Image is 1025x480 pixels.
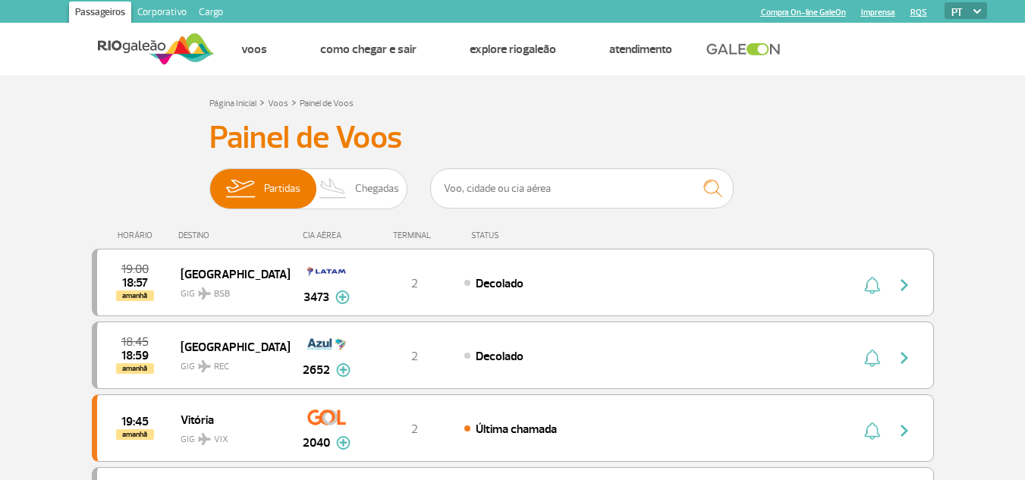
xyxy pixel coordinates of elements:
img: mais-info-painel-voo.svg [335,290,350,304]
span: 2025-09-29 19:00:00 [121,264,149,275]
span: [GEOGRAPHIC_DATA] [181,264,278,284]
span: 2 [411,349,418,364]
span: Última chamada [476,422,557,437]
img: slider-embarque [216,169,264,209]
span: VIX [214,433,228,447]
a: Explore RIOgaleão [470,42,556,57]
a: > [259,93,265,111]
div: STATUS [464,231,587,240]
img: seta-direita-painel-voo.svg [895,422,913,440]
img: sino-painel-voo.svg [864,422,880,440]
a: Atendimento [609,42,672,57]
div: TERMINAL [365,231,464,240]
img: mais-info-painel-voo.svg [336,436,351,450]
span: Decolado [476,349,524,364]
span: GIG [181,279,278,301]
span: Decolado [476,276,524,291]
div: HORÁRIO [96,231,179,240]
h3: Painel de Voos [209,119,816,157]
span: [GEOGRAPHIC_DATA] [181,337,278,356]
span: GIG [181,425,278,447]
a: Passageiros [69,2,131,26]
span: 2040 [303,434,330,452]
span: BSB [214,287,230,301]
span: 2025-09-29 18:59:48 [121,350,149,361]
span: Partidas [264,169,300,209]
span: amanhã [116,290,154,301]
a: Página Inicial [209,98,256,109]
a: Cargo [193,2,229,26]
a: Imprensa [861,8,895,17]
span: 3473 [303,288,329,306]
a: > [291,93,297,111]
a: Voos [241,42,267,57]
span: Vitória [181,409,278,429]
a: RQS [910,8,927,17]
img: destiny_airplane.svg [198,433,211,445]
span: REC [214,360,229,374]
img: seta-direita-painel-voo.svg [895,276,913,294]
div: DESTINO [178,231,289,240]
span: 2652 [303,361,330,379]
img: sino-painel-voo.svg [864,349,880,367]
img: seta-direita-painel-voo.svg [895,349,913,367]
a: Compra On-line GaleOn [761,8,846,17]
span: Chegadas [355,169,399,209]
span: GIG [181,352,278,374]
img: destiny_airplane.svg [198,287,211,300]
img: slider-desembarque [311,169,356,209]
img: sino-painel-voo.svg [864,276,880,294]
div: CIA AÉREA [289,231,365,240]
span: amanhã [116,429,154,440]
img: destiny_airplane.svg [198,360,211,372]
a: Painel de Voos [300,98,354,109]
a: Como chegar e sair [320,42,417,57]
a: Voos [268,98,288,109]
span: amanhã [116,363,154,374]
span: 2 [411,422,418,437]
span: 2025-09-29 18:45:00 [121,337,149,347]
a: Corporativo [131,2,193,26]
input: Voo, cidade ou cia aérea [430,168,734,209]
span: 2025-09-29 18:57:18 [122,278,148,288]
span: 2025-09-29 19:45:00 [121,416,149,427]
span: 2 [411,276,418,291]
img: mais-info-painel-voo.svg [336,363,351,377]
